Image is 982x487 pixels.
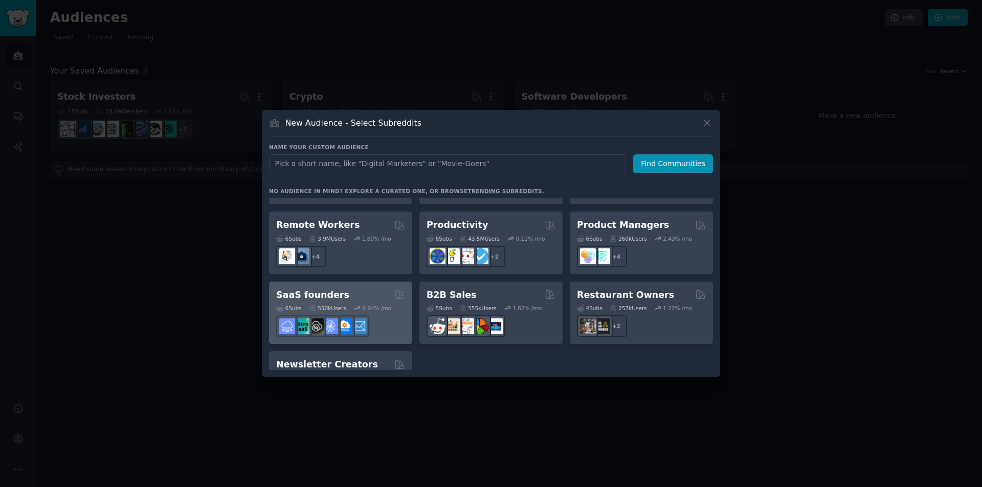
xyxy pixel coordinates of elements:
[606,315,627,337] div: + 2
[309,305,346,312] div: 550k Users
[305,246,326,267] div: + 4
[362,235,391,242] div: 1.60 % /mo
[487,318,503,334] img: B_2_B_Selling_Tips
[309,235,346,242] div: 3.9M Users
[285,118,421,128] h3: New Audience - Select Subreddits
[337,318,352,334] img: B2BSaaS
[427,289,477,302] h2: B2B Sales
[577,305,602,312] div: 4 Sub s
[577,219,669,231] h2: Product Managers
[427,305,452,312] div: 5 Sub s
[473,248,488,264] img: getdisciplined
[430,318,445,334] img: sales
[459,305,497,312] div: 555k Users
[279,318,295,334] img: SaaS
[427,235,452,242] div: 6 Sub s
[473,318,488,334] img: B2BSales
[606,246,627,267] div: + 4
[294,248,309,264] img: work
[458,318,474,334] img: b2b_sales
[279,248,295,264] img: RemoteJobs
[362,305,391,312] div: 9.94 % /mo
[580,248,596,264] img: ProductManagement
[633,154,713,173] button: Find Communities
[663,235,692,242] div: 2.43 % /mo
[580,318,596,334] img: restaurantowners
[276,305,302,312] div: 6 Sub s
[610,235,647,242] div: 260k Users
[512,305,542,312] div: 1.62 % /mo
[459,235,500,242] div: 43.5M Users
[276,358,378,371] h2: Newsletter Creators
[269,144,713,151] h3: Name your custom audience
[308,318,324,334] img: NoCodeSaaS
[269,188,544,195] div: No audience in mind? Explore a curated one, or browse .
[430,248,445,264] img: LifeProTips
[322,318,338,334] img: SaaSSales
[484,246,505,267] div: + 2
[276,219,360,231] h2: Remote Workers
[276,289,349,302] h2: SaaS founders
[594,248,610,264] img: ProductMgmt
[516,235,545,242] div: 0.11 % /mo
[458,248,474,264] img: productivity
[444,248,460,264] img: lifehacks
[610,305,647,312] div: 257k Users
[577,289,674,302] h2: Restaurant Owners
[467,188,542,194] a: trending subreddits
[351,318,367,334] img: SaaS_Email_Marketing
[594,318,610,334] img: BarOwners
[577,235,602,242] div: 6 Sub s
[663,305,692,312] div: 1.22 % /mo
[427,219,488,231] h2: Productivity
[444,318,460,334] img: salestechniques
[294,318,309,334] img: microsaas
[269,154,626,173] input: Pick a short name, like "Digital Marketers" or "Movie-Goers"
[276,235,302,242] div: 6 Sub s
